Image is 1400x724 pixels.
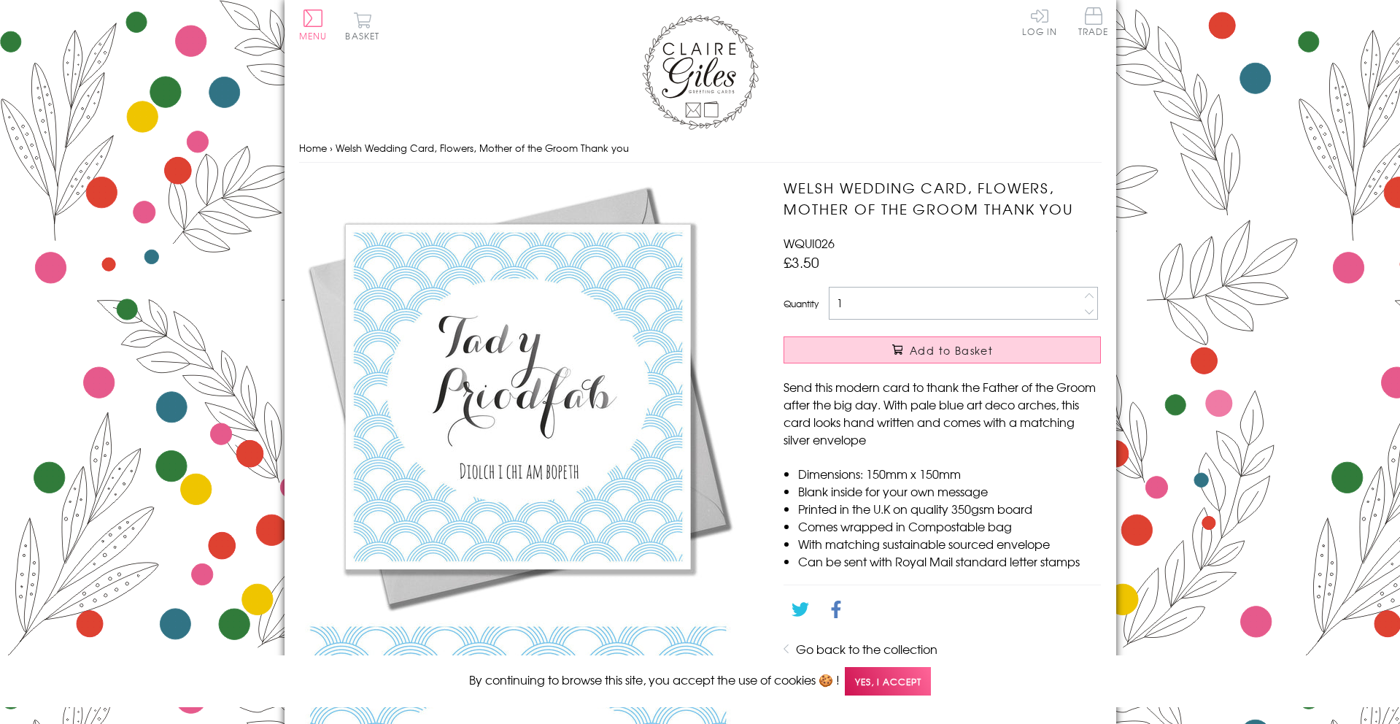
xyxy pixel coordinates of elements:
[784,252,819,272] span: £3.50
[1078,7,1109,36] span: Trade
[798,535,1101,552] li: With matching sustainable sourced envelope
[336,141,629,155] span: Welsh Wedding Card, Flowers, Mother of the Groom Thank you
[1078,7,1109,39] a: Trade
[642,15,759,130] img: Claire Giles Greetings Cards
[784,177,1101,220] h1: Welsh Wedding Card, Flowers, Mother of the Groom Thank you
[784,234,835,252] span: WQUI026
[784,336,1101,363] button: Add to Basket
[784,297,819,310] label: Quantity
[798,482,1101,500] li: Blank inside for your own message
[299,177,737,615] img: Welsh Wedding Card, Flowers, Mother of the Groom Thank you
[910,343,993,358] span: Add to Basket
[798,517,1101,535] li: Comes wrapped in Compostable bag
[798,552,1101,570] li: Can be sent with Royal Mail standard letter stamps
[784,378,1101,448] p: Send this modern card to thank the Father of the Groom after the big day. With pale blue art deco...
[330,141,333,155] span: ›
[299,29,328,42] span: Menu
[299,141,327,155] a: Home
[343,12,383,40] button: Basket
[798,465,1101,482] li: Dimensions: 150mm x 150mm
[796,640,937,658] a: Go back to the collection
[299,9,328,40] button: Menu
[798,500,1101,517] li: Printed in the U.K on quality 350gsm board
[299,134,1102,163] nav: breadcrumbs
[1022,7,1057,36] a: Log In
[845,667,931,696] span: Yes, I accept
